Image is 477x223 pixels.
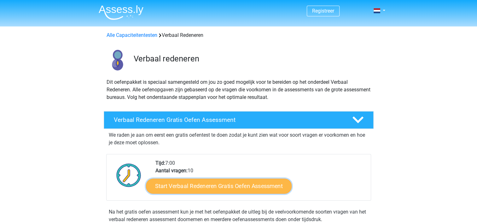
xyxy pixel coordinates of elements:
[113,159,145,191] img: Klok
[101,111,376,129] a: Verbaal Redeneren Gratis Oefen Assessment
[107,78,371,101] p: Dit oefenpakket is speciaal samengesteld om jou zo goed mogelijk voor te bereiden op het onderdee...
[109,131,369,146] p: We raden je aan om eerst een gratis oefentest te doen zodat je kunt zien wat voor soort vragen er...
[146,179,292,194] a: Start Verbaal Redeneren Gratis Oefen Assessment
[107,32,157,38] a: Alle Capaciteitentesten
[151,159,370,200] div: 7:00 10
[104,31,373,39] div: Verbaal Redeneren
[99,5,143,20] img: Assessly
[155,160,165,166] b: Tijd:
[134,54,369,64] h3: Verbaal redeneren
[114,116,342,123] h4: Verbaal Redeneren Gratis Oefen Assessment
[104,47,131,73] img: verbaal redeneren
[155,168,188,174] b: Aantal vragen:
[312,8,334,14] a: Registreer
